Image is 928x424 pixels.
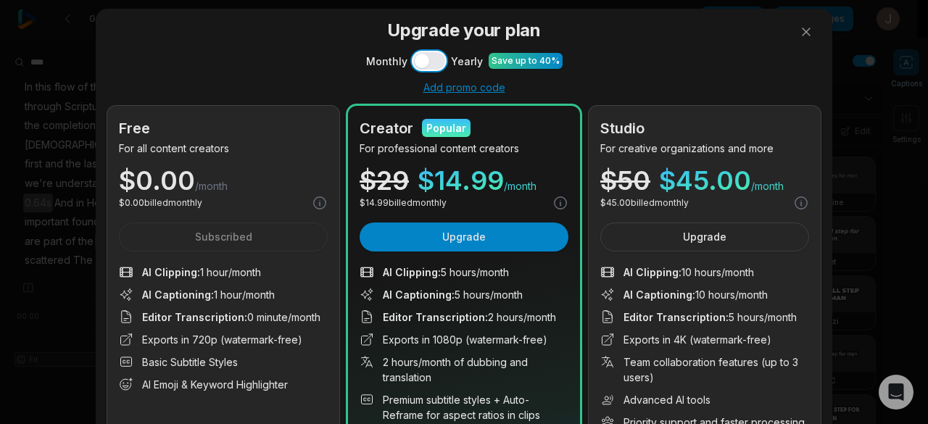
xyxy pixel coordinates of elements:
div: Popular [426,120,466,136]
li: Team collaboration features (up to 3 users) [600,354,809,385]
li: 2 hours/month of dubbing and translation [360,354,568,385]
span: Editor Transcription : [383,311,488,323]
div: $ 50 [600,167,650,194]
li: Basic Subtitle Styles [119,354,328,370]
h2: Free [119,117,150,139]
h2: Studio [600,117,645,139]
span: /month [195,179,228,194]
div: Add promo code [107,81,821,94]
div: Open Intercom Messenger [879,375,913,410]
span: Monthly [366,54,407,69]
span: 2 hours/month [383,309,556,325]
span: AI Clipping : [383,266,441,278]
button: Upgrade [600,223,809,252]
span: 10 hours/month [623,287,768,302]
li: AI Emoji & Keyword Highlighter [119,377,328,392]
span: 0 minute/month [142,309,320,325]
h3: Upgrade your plan [107,17,821,43]
li: Exports in 720p (watermark-free) [119,332,328,347]
span: AI Clipping : [142,266,200,278]
span: AI Captioning : [142,288,214,301]
div: $ 29 [360,167,409,194]
button: Upgrade [360,223,568,252]
span: 5 hours/month [623,309,797,325]
p: $ 0.00 billed monthly [119,196,202,209]
span: Editor Transcription : [142,311,247,323]
li: Advanced AI tools [600,392,809,407]
p: For creative organizations and more [600,141,809,156]
span: AI Captioning : [623,288,695,301]
p: $ 14.99 billed monthly [360,196,447,209]
span: $ 0.00 [119,167,195,194]
span: 1 hour/month [142,287,275,302]
li: Exports in 4K (watermark-free) [600,332,809,347]
span: Yearly [451,54,483,69]
span: 1 hour/month [142,265,261,280]
span: $ 14.99 [418,167,504,194]
p: For professional content creators [360,141,568,156]
div: Save up to 40% [492,54,560,67]
h2: Creator [360,117,413,139]
p: $ 45.00 billed monthly [600,196,689,209]
li: Exports in 1080p (watermark-free) [360,332,568,347]
li: Premium subtitle styles + Auto-Reframe for aspect ratios in clips [360,392,568,423]
span: $ 45.00 [659,167,751,194]
span: AI Captioning : [383,288,455,301]
span: /month [504,179,536,194]
span: AI Clipping : [623,266,681,278]
span: 5 hours/month [383,265,509,280]
span: /month [751,179,784,194]
span: Editor Transcription : [623,311,729,323]
p: For all content creators [119,141,328,156]
span: 10 hours/month [623,265,754,280]
span: 5 hours/month [383,287,523,302]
